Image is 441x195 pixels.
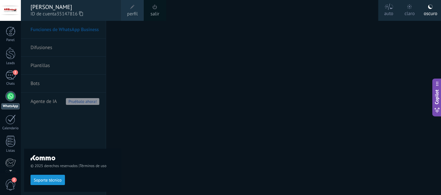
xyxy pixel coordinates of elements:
[1,149,20,153] div: Listas
[31,177,65,182] a: Soporte técnico
[31,4,115,11] div: [PERSON_NAME]
[31,11,115,18] span: ID de cuenta
[1,103,20,109] div: WhatsApp
[12,177,17,182] span: 2
[1,61,20,65] div: Leads
[434,90,440,105] span: Copilot
[31,164,115,168] span: © 2025 derechos reservados |
[31,175,65,185] button: Soporte técnico
[1,38,20,42] div: Panel
[1,126,20,131] div: Calendario
[424,4,437,21] div: oscuro
[127,11,138,18] span: perfil
[405,4,415,21] div: claro
[57,11,83,18] span: 35147816
[150,11,159,18] a: salir
[384,4,393,21] div: auto
[34,178,62,182] span: Soporte técnico
[13,70,18,75] span: 2
[80,164,106,168] a: Términos de uso
[1,82,20,86] div: Chats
